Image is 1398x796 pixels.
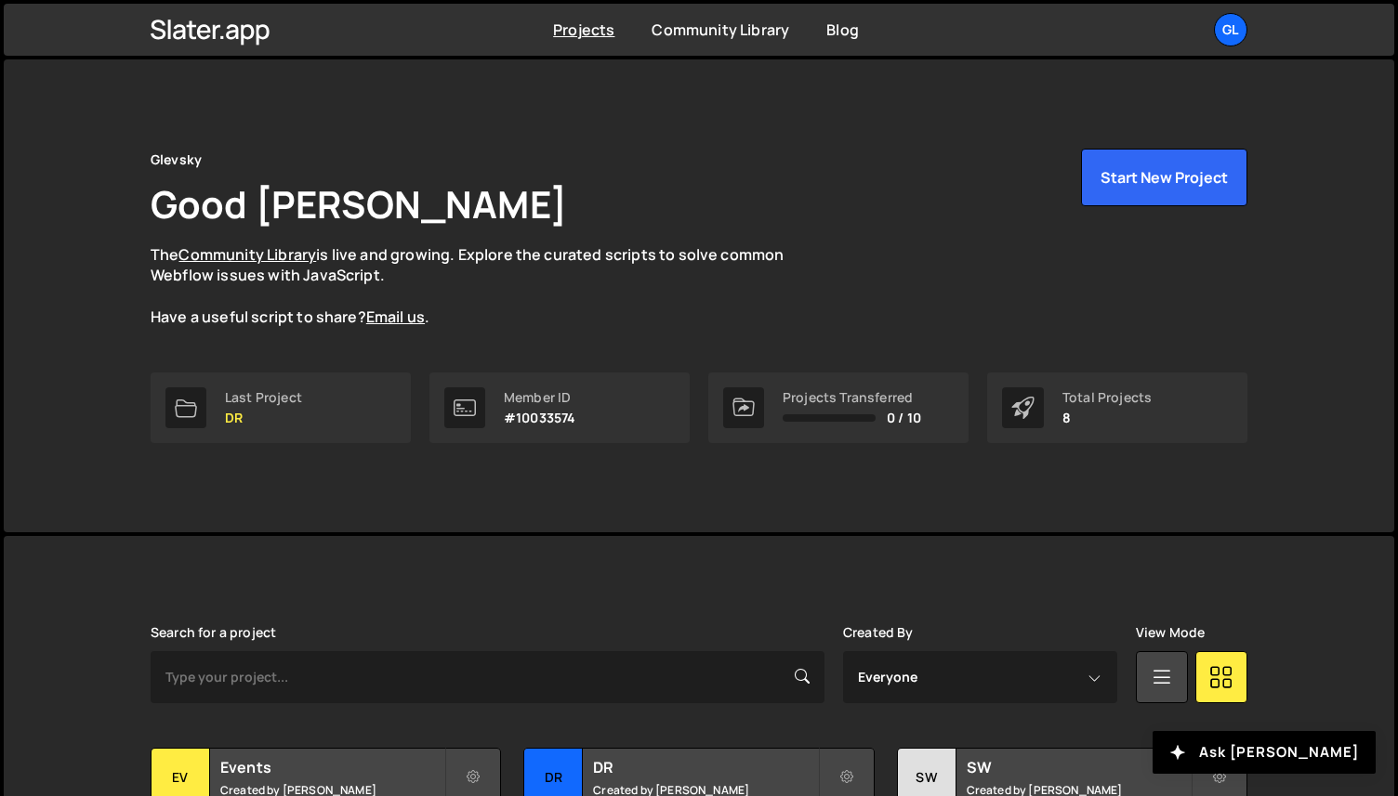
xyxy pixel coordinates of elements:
p: #10033574 [504,411,575,425]
a: Gl [1214,13,1247,46]
a: Community Library [652,20,789,40]
a: Projects [553,20,614,40]
h1: Good [PERSON_NAME] [151,178,567,229]
div: Glevsky [151,149,202,171]
button: Ask [PERSON_NAME] [1153,731,1376,774]
input: Type your project... [151,651,824,703]
p: The is live and growing. Explore the curated scripts to solve common Webflow issues with JavaScri... [151,244,820,328]
div: Total Projects [1062,390,1152,405]
a: Email us [366,307,425,327]
h2: DR [593,757,817,777]
span: 0 / 10 [887,411,921,425]
button: Start New Project [1081,149,1247,206]
h2: SW [967,757,1191,777]
div: Member ID [504,390,575,405]
label: Created By [843,625,914,640]
p: DR [225,411,302,425]
div: Last Project [225,390,302,405]
h2: Events [220,757,444,777]
label: Search for a project [151,625,276,640]
a: Blog [826,20,859,40]
a: Last Project DR [151,372,411,443]
a: Community Library [178,244,316,265]
div: Projects Transferred [783,390,921,405]
p: 8 [1062,411,1152,425]
label: View Mode [1136,625,1205,640]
